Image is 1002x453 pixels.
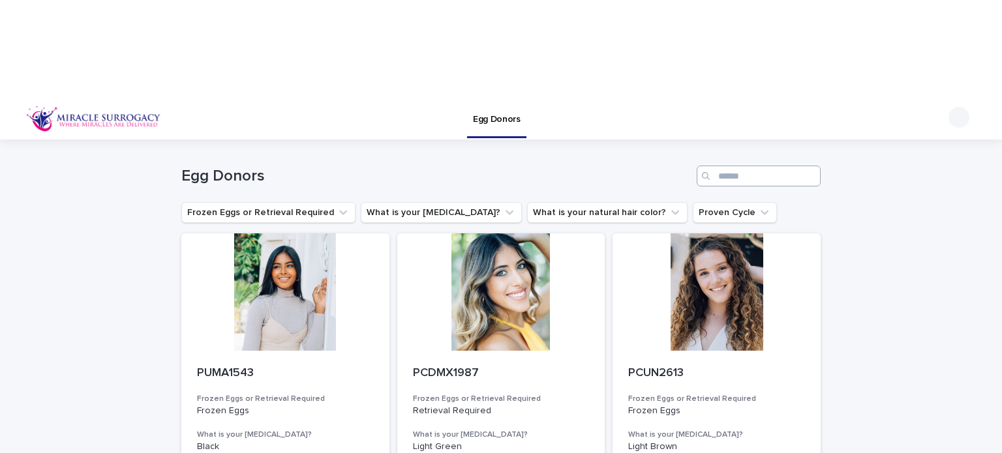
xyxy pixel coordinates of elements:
img: OiFFDOGZQuirLhrlO1ag [26,106,161,132]
button: Proven Cycle [693,202,777,223]
p: Frozen Eggs [628,405,805,416]
p: Light Green [413,441,590,452]
input: Search [697,166,821,186]
h3: What is your [MEDICAL_DATA]? [628,430,805,440]
p: Egg Donors [473,98,521,125]
p: PUMA1543 [197,366,374,381]
h3: Frozen Eggs or Retrieval Required [197,394,374,404]
h3: Frozen Eggs or Retrieval Required [413,394,590,404]
a: Egg Donors [467,98,526,136]
h3: What is your [MEDICAL_DATA]? [413,430,590,440]
p: Light Brown [628,441,805,452]
h3: Frozen Eggs or Retrieval Required [628,394,805,404]
p: PCUN2613 [628,366,805,381]
h1: Egg Donors [181,167,691,186]
button: What is your eye color? [361,202,522,223]
p: PCDMX1987 [413,366,590,381]
p: Retrieval Required [413,405,590,416]
button: Frozen Eggs or Retrieval Required [181,202,356,223]
p: Black [197,441,374,452]
button: What is your natural hair color? [527,202,688,223]
h3: What is your [MEDICAL_DATA]? [197,430,374,440]
p: Frozen Eggs [197,405,374,416]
